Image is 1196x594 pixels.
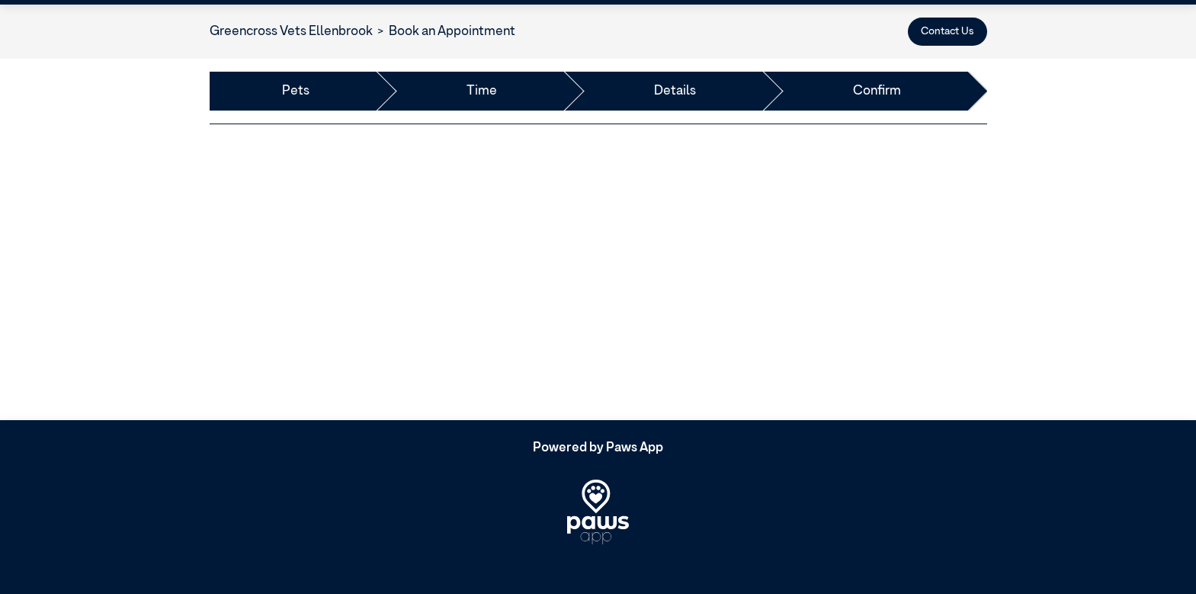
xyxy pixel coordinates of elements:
[567,480,630,544] img: PawsApp
[853,82,901,101] a: Confirm
[282,82,309,101] a: Pets
[373,22,516,42] li: Book an Appointment
[210,22,516,42] nav: breadcrumb
[467,82,497,101] a: Time
[210,25,373,38] a: Greencross Vets Ellenbrook
[210,441,987,456] h5: Powered by Paws App
[654,82,696,101] a: Details
[908,18,987,46] button: Contact Us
